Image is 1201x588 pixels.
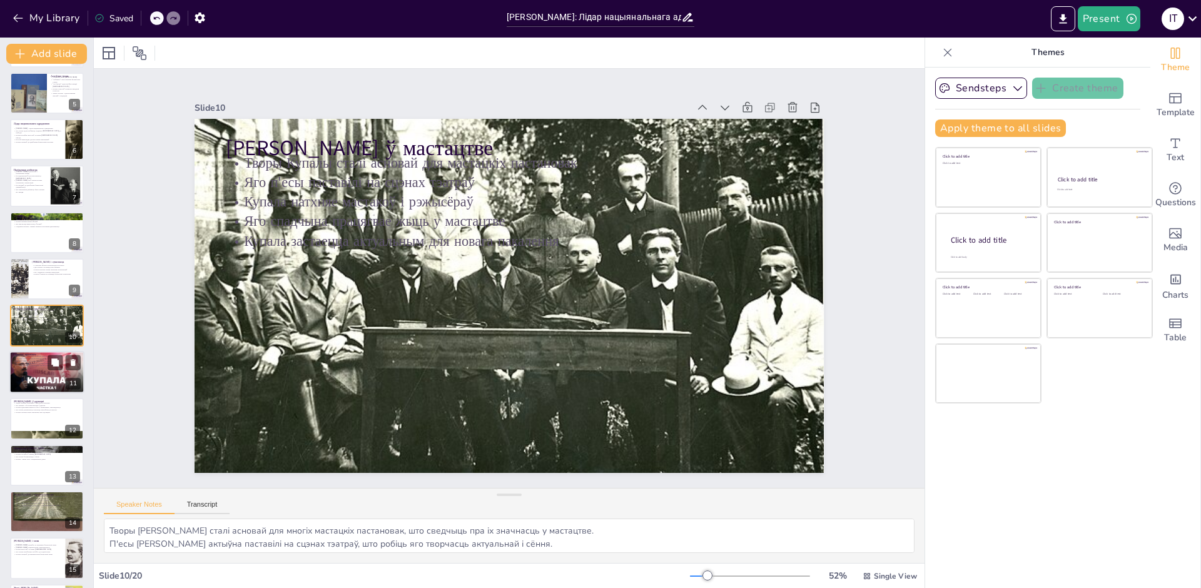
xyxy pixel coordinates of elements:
p: Купала натхняўся народнымі песнямі і казкамі [14,500,80,502]
p: Сусветнае прызнанне [13,353,81,357]
p: Спадчына [PERSON_NAME] працягвае жыць [14,216,80,218]
div: Get real-time input from your audience [1150,173,1200,218]
div: 10 [65,332,80,343]
p: Ён стаў прыкладам для наступных пакаленняў [14,139,62,141]
p: Купала - вялікі паэт і нацыянальны дзеяч [14,458,80,460]
p: Творы Купалы ўключаны ў школьную праграму [14,402,80,405]
div: 10 [10,305,84,346]
div: 9 [69,285,80,296]
div: Add images, graphics, shapes or video [1150,218,1200,263]
p: Купала натхняе новыя пакаленні пісьменнікаў [32,268,80,271]
p: Асноўныя творы [51,74,80,78]
p: Яго спадчына працягвае жыць у мастацтве [14,316,80,318]
p: Купала натхняе мастакоў і рэжысёраў [14,313,80,316]
p: Ідэі Купалы застаюцца актуальнымі [32,266,80,269]
p: Купала выступаў за правы [DEMOGRAPHIC_DATA] [14,549,62,551]
span: Text [1167,151,1184,165]
div: 5 [69,99,80,110]
div: 12 [65,425,80,436]
p: Купала натхняе новых аўтараў [14,220,80,223]
p: [PERSON_NAME] ў мастацтве [14,307,80,310]
p: [PERSON_NAME] ўдзельнічаў у палітычным жыцці [14,170,47,175]
div: 11 [66,378,81,389]
div: Slide 10 / 20 [99,570,690,582]
div: Click to add text [1103,293,1142,296]
p: Яго творы адлюстроўваюць жаданне [DEMOGRAPHIC_DATA] да свабоды [14,129,62,134]
div: Click to add text [1004,293,1032,296]
div: Saved [94,13,133,24]
span: Table [1164,331,1187,345]
p: [PERSON_NAME] атрымаў сусветнае прызнанне [13,355,81,358]
span: Theme [1161,61,1190,74]
div: 7 [69,192,80,203]
p: Спадчына Купалы - важны элемент культурнай ідэнтычнасці [14,225,80,228]
span: Media [1163,241,1188,255]
div: Click to add title [951,235,1031,246]
div: 14 [65,517,80,529]
div: Click to add text [943,162,1032,165]
p: Палітычная дзейнасць [14,168,47,172]
div: 52 % [823,570,853,582]
span: Single View [874,571,917,581]
span: Position [132,46,147,61]
div: Click to add title [943,154,1032,159]
div: Add ready made slides [1150,83,1200,128]
p: [PERSON_NAME] стаў сімвалам беларускай літаратуры [13,360,81,362]
button: Add slide [6,44,87,64]
button: Sendsteps [935,78,1027,99]
div: Add text boxes [1150,128,1200,173]
button: Duplicate Slide [48,355,63,370]
p: Асноўныя творы [PERSON_NAME] [51,76,80,78]
div: 12 [10,398,84,439]
p: [PERSON_NAME] змагаўся за захаванне беларускай мовы [14,544,62,547]
div: 15 [65,564,80,575]
p: Themes [958,38,1138,68]
div: Click to add title [943,285,1032,290]
p: Ён заклікаў да аднаўлення беларускай дзяржаўнасці [14,184,47,188]
p: Купала спалучаў элементы народнай культуры [51,88,80,92]
p: [PERSON_NAME] нацыянальнай самасвядомасці [14,546,62,549]
p: [PERSON_NAME] і мова [14,539,62,543]
div: Click to add title [1054,219,1143,224]
button: Create theme [1032,78,1123,99]
input: Insert title [507,8,681,26]
button: Delete Slide [66,355,81,370]
p: Купала застаецца актуальным для новага пакалення [14,318,80,320]
div: Click to add text [973,293,1001,296]
p: Купала натхняе новае пакаленне праз адукацыю [14,411,80,413]
div: 6 [10,119,84,160]
div: Add charts and graphs [1150,263,1200,308]
p: [PERSON_NAME] быў членам розных палітычных арганізацый [14,180,47,184]
p: Яго імя носіць шмат вуліц і ўстаноў [14,451,80,454]
p: Купала заклікаў да выкарыстання беларускай мовы [14,553,62,555]
div: Add a table [1150,308,1200,353]
div: 11 [9,351,84,393]
div: Click to add text [943,293,971,296]
div: I T [1162,8,1184,30]
p: Ён падтрымліваў ідэі незалежнасці [GEOGRAPHIC_DATA] [14,175,47,180]
div: 8 [69,238,80,250]
button: Transcript [175,500,230,514]
p: Яго п'есы паставілі на сцэнах тэатраў [14,311,80,313]
p: Купала застаўся ў памяці [DEMOGRAPHIC_DATA] [14,453,80,455]
button: My Library [9,8,85,28]
p: Яго творы ўспамінаюцца і сёння [14,455,80,458]
p: Купала стварыў творы, блізкія да сэрца [DEMOGRAPHIC_DATA] [14,504,80,507]
p: Яго творы напоўненыя любоўю да роднай мовы [14,551,62,554]
p: Купала ўплывае на развіццё беларускай літаратуры [32,273,80,276]
p: Лідар нацыянальнага адраджэння [14,122,62,126]
p: [PERSON_NAME] ў адукацыі [14,400,80,403]
p: Купала адыгрывае важную ролю ў фармаванні самасвядомасці [14,407,80,409]
div: Click to add body [951,256,1030,259]
p: [PERSON_NAME] і сучаснасць [32,260,80,264]
p: Яго спадчына натхняе людзей у розных краінах [13,362,81,365]
p: Яго палітычная дзейнасць была часткай яго жыцця [14,189,47,193]
div: 13 [65,471,80,482]
span: Questions [1155,196,1196,210]
div: Click to add text [1054,293,1093,296]
p: У [GEOGRAPHIC_DATA] існуюць помнікі [PERSON_NAME] [14,449,80,451]
div: 13 [10,445,84,486]
p: Яго творы выкладаюцца ў школах [14,218,80,221]
button: Speaker Notes [104,500,175,514]
p: Сучасныя аўтары спасылаюцца на Купалу [32,264,80,266]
